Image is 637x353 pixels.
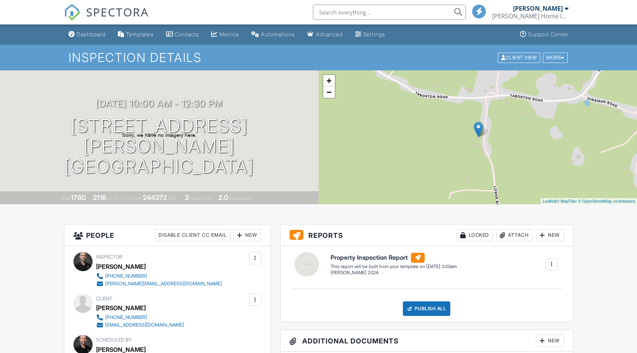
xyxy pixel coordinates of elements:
[108,195,118,201] span: sq. ft.
[498,52,540,63] div: Client View
[96,337,132,343] span: Scheduled By
[556,199,577,203] a: © MapTiler
[61,195,70,201] span: Built
[143,194,167,202] div: 244372
[492,12,569,20] div: Hollis Home Inspection LLC
[105,281,222,287] div: [PERSON_NAME][EMAIL_ADDRESS][DOMAIN_NAME]
[331,270,457,276] div: [PERSON_NAME] 2024
[168,195,178,201] span: sq.ft.
[233,229,261,241] div: New
[86,4,149,20] span: SPECTORA
[105,314,147,320] div: [PHONE_NUMBER]
[323,75,335,86] a: Zoom in
[304,28,346,42] a: Advanced
[190,195,211,201] span: bedrooms
[528,31,569,37] div: Support Center
[261,31,295,37] div: Automations
[280,330,573,352] h3: Additional Documents
[93,194,106,202] div: 2116
[155,229,230,241] div: Disable Client CC Email
[219,31,239,37] div: Metrics
[316,31,343,37] div: Advanced
[185,194,189,202] div: 3
[313,5,466,20] input: Search everything...
[229,195,251,201] span: bathrooms
[64,4,81,21] img: The Best Home Inspection Software - Spectora
[536,335,564,347] div: New
[331,253,457,263] h6: Property Inspection Report
[96,272,222,280] a: [PHONE_NUMBER]
[96,261,146,272] div: [PERSON_NAME]
[280,224,573,246] h3: Reports
[323,86,335,98] a: Zoom out
[543,199,555,203] a: Leaflet
[352,28,388,42] a: Settings
[363,31,385,37] div: Settings
[68,51,568,64] h1: Inspection Details
[541,198,637,205] div: |
[175,31,199,37] div: Contacts
[96,321,184,329] a: [EMAIL_ADDRESS][DOMAIN_NAME]
[218,194,228,202] div: 2.0
[125,195,142,201] span: Lot Size
[331,264,457,270] div: This report will be built from your template on [DATE] 3:00am
[65,28,109,42] a: Dashboard
[248,28,298,42] a: Automations (Basic)
[96,296,112,301] span: Client
[513,5,563,12] div: [PERSON_NAME]
[126,31,154,37] div: Templates
[457,229,493,241] div: Locked
[105,322,184,328] div: [EMAIL_ADDRESS][DOMAIN_NAME]
[64,224,270,246] h3: People
[496,229,533,241] div: Attach
[163,28,202,42] a: Contacts
[105,273,147,279] div: [PHONE_NUMBER]
[115,28,157,42] a: Templates
[77,31,106,37] div: Dashboard
[96,314,184,321] a: [PHONE_NUMBER]
[64,10,149,26] a: SPECTORA
[543,52,568,63] div: More
[96,254,122,260] span: Inspector
[403,301,451,316] div: Publish All
[517,28,572,42] a: Support Center
[578,199,635,203] a: © OpenStreetMap contributors
[536,229,564,241] div: New
[96,302,146,314] div: [PERSON_NAME]
[497,54,542,60] a: Client View
[96,98,223,109] h3: [DATE] 10:00 am - 12:30 pm
[71,194,86,202] div: 1780
[12,116,306,176] h1: [STREET_ADDRESS][PERSON_NAME] [GEOGRAPHIC_DATA]
[208,28,242,42] a: Metrics
[96,280,222,288] a: [PERSON_NAME][EMAIL_ADDRESS][DOMAIN_NAME]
